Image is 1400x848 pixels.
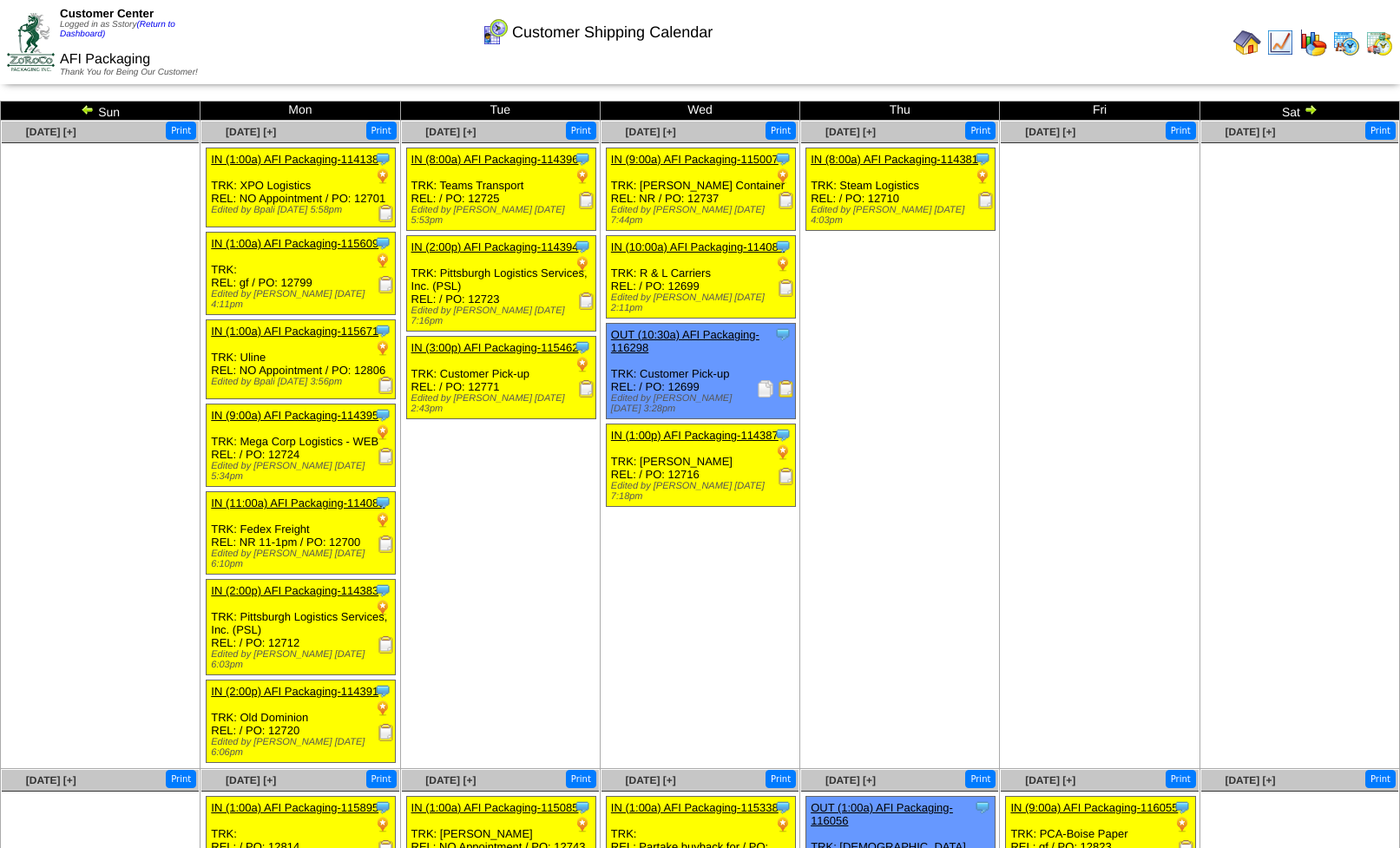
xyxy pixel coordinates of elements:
img: PO [774,168,792,185]
img: Tooltip [974,150,991,168]
button: Print [965,122,996,140]
a: [DATE] [+] [226,774,276,786]
img: PO [1173,816,1191,833]
img: Tooltip [374,799,391,816]
button: Print [766,770,796,788]
div: Edited by [PERSON_NAME] [DATE] 5:53pm [411,205,595,226]
a: [DATE] [+] [626,126,676,138]
img: calendarcustomer.gif [481,18,509,46]
img: PO [374,816,391,833]
div: TRK: [PERSON_NAME] Container REL: NR / PO: 12737 [606,148,795,231]
button: Print [1166,122,1196,140]
div: Edited by [PERSON_NAME] [DATE] 2:11pm [611,293,795,313]
div: TRK: REL: gf / PO: 12799 [207,233,396,315]
img: Receiving Document [578,192,595,209]
a: [DATE] [+] [1225,774,1275,786]
img: Tooltip [574,799,591,816]
td: Tue [400,102,600,121]
div: TRK: Teams Transport REL: / PO: 12725 [406,148,595,231]
div: TRK: Old Dominion REL: / PO: 12720 [207,680,396,763]
span: [DATE] [+] [1025,126,1075,138]
img: Receiving Document [378,276,395,293]
img: Tooltip [574,238,591,255]
img: Receiving Document [378,536,395,553]
span: [DATE] [+] [1225,126,1275,138]
td: Sat [1200,102,1399,121]
img: Receiving Document [578,380,595,398]
a: IN (2:00p) AFI Packaging-114391 [211,685,378,698]
div: TRK: R & L Carriers REL: / PO: 12699 [606,236,795,319]
div: TRK: Customer Pick-up REL: / PO: 12699 [606,324,795,419]
img: Tooltip [374,682,391,700]
span: Thank You for Being Our Customer! [60,68,198,77]
img: line_graph.gif [1266,29,1294,56]
img: PO [574,255,591,273]
img: PO [374,168,391,185]
span: [DATE] [+] [626,774,676,786]
img: Tooltip [774,426,792,444]
img: Tooltip [774,799,792,816]
button: Print [1166,770,1196,788]
button: Print [766,122,796,140]
a: [DATE] [+] [825,774,876,786]
a: [DATE] [+] [425,774,476,786]
div: Edited by [PERSON_NAME] [DATE] 6:10pm [211,549,395,569]
img: calendarinout.gif [1365,29,1393,56]
img: Tooltip [374,494,391,511]
img: Receiving Document [378,636,395,654]
img: Tooltip [574,339,591,356]
img: PO [374,252,391,269]
div: TRK: XPO Logistics REL: NO Appointment / PO: 12701 [207,148,396,227]
img: Receiving Document [977,192,995,209]
div: Edited by Bpali [DATE] 3:56pm [211,377,395,387]
img: Receiving Document [378,205,395,222]
a: OUT (1:00a) AFI Packaging-116056 [811,801,953,827]
a: IN (10:00a) AFI Packaging-114084 [611,240,785,253]
button: Print [366,122,397,140]
a: [DATE] [+] [26,774,76,786]
a: IN (1:00a) AFI Packaging-115671 [211,325,378,338]
img: Receiving Document [578,293,595,310]
a: [DATE] [+] [825,126,876,138]
span: Customer Shipping Calendar [512,23,713,42]
td: Wed [600,102,799,121]
button: Print [965,770,996,788]
td: Mon [200,102,400,121]
div: Edited by [PERSON_NAME] [DATE] 3:28pm [611,393,795,414]
button: Print [366,770,397,788]
img: Bill of Lading [778,380,795,398]
img: Tooltip [774,238,792,255]
button: Print [566,122,596,140]
div: Edited by [PERSON_NAME] [DATE] 4:03pm [811,205,995,226]
img: Tooltip [374,582,391,599]
img: PO [774,255,792,273]
a: IN (1:00a) AFI Packaging-115338 [611,801,779,814]
img: calendarprod.gif [1332,29,1360,56]
a: IN (1:00p) AFI Packaging-114387 [611,429,779,442]
div: Edited by [PERSON_NAME] [DATE] 6:03pm [211,649,395,670]
div: Edited by [PERSON_NAME] [DATE] 4:11pm [211,289,395,310]
a: IN (9:00a) AFI Packaging-115007 [611,153,779,166]
a: IN (1:00a) AFI Packaging-114138 [211,153,378,166]
button: Print [566,770,596,788]
div: TRK: Fedex Freight REL: NR 11-1pm / PO: 12700 [207,492,396,575]
img: PO [574,168,591,185]
a: [DATE] [+] [26,126,76,138]
img: Tooltip [374,322,391,339]
div: TRK: Uline REL: NO Appointment / PO: 12806 [207,320,396,399]
img: PO [774,816,792,833]
a: [DATE] [+] [226,126,276,138]
img: Receiving Document [378,377,395,394]
td: Sun [1,102,200,121]
a: IN (11:00a) AFI Packaging-114085 [211,496,385,509]
div: Edited by [PERSON_NAME] [DATE] 2:43pm [411,393,595,414]
img: Receiving Document [778,192,795,209]
img: PO [574,816,591,833]
div: Edited by [PERSON_NAME] [DATE] 5:34pm [211,461,395,482]
img: PO [374,339,391,357]
td: Thu [800,102,1000,121]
